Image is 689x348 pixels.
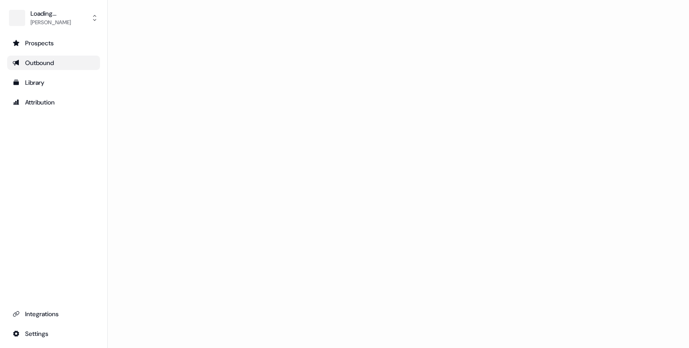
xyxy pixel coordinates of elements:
[7,307,100,321] a: Go to integrations
[13,39,95,48] div: Prospects
[7,326,100,341] a: Go to integrations
[13,309,95,318] div: Integrations
[13,329,95,338] div: Settings
[31,9,71,18] div: Loading...
[7,7,100,29] button: Loading...[PERSON_NAME]
[31,18,71,27] div: [PERSON_NAME]
[13,58,95,67] div: Outbound
[7,75,100,90] a: Go to templates
[7,95,100,109] a: Go to attribution
[7,36,100,50] a: Go to prospects
[13,78,95,87] div: Library
[13,98,95,107] div: Attribution
[7,56,100,70] a: Go to outbound experience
